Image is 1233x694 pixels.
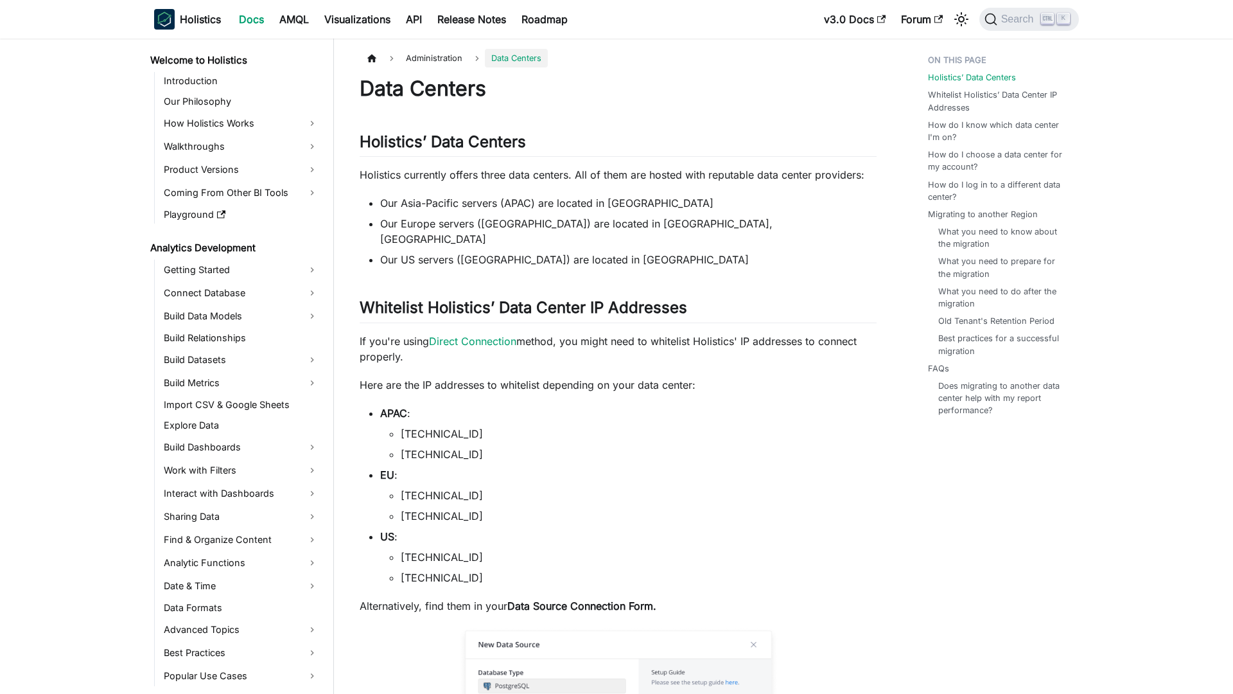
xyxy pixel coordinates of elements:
a: Playground [160,206,322,224]
h2: Holistics’ Data Centers [360,132,877,157]
a: Explore Data [160,416,322,434]
strong: Data Source Connection Form. [507,600,656,612]
a: AMQL [272,9,317,30]
a: Analytic Functions [160,553,322,573]
a: Does migrating to another data center help with my report performance? [938,380,1066,417]
a: Build Relationships [160,329,322,347]
li: [TECHNICAL_ID] [401,549,877,565]
strong: APAC [380,407,407,420]
li: Our Asia-Pacific servers (APAC) are located in [GEOGRAPHIC_DATA] [380,195,877,211]
li: [TECHNICAL_ID] [401,488,877,503]
a: Find & Organize Content [160,529,322,550]
img: Holistics [154,9,175,30]
p: Here are the IP addresses to whitelist depending on your data center: [360,377,877,393]
a: FAQs [928,362,949,375]
kbd: K [1057,13,1070,24]
a: Getting Started [160,260,322,280]
a: Direct Connection [429,335,516,348]
a: Best Practices [160,643,322,663]
a: API [398,9,430,30]
a: Popular Use Cases [160,666,322,686]
a: Build Data Models [160,306,322,326]
button: Search (Ctrl+K) [979,8,1079,31]
li: [TECHNICAL_ID] [401,447,877,462]
a: Whitelist Holistics’ Data Center IP Addresses [928,89,1071,113]
span: Data Centers [485,49,548,67]
a: v3.0 Docs [816,9,893,30]
a: Analytics Development [146,239,322,257]
a: How Holistics Works [160,113,322,134]
p: Holistics currently offers three data centers. All of them are hosted with reputable data center ... [360,167,877,182]
a: Build Dashboards [160,437,322,458]
a: Work with Filters [160,460,322,481]
li: : [380,529,877,585]
li: : [380,405,877,462]
li: [TECHNICAL_ID] [401,426,877,441]
a: Release Notes [430,9,514,30]
a: Holistics’ Data Centers [928,71,1016,84]
li: [TECHNICAL_ID] [401,570,877,585]
a: Import CSV & Google Sheets [160,396,322,414]
p: If you're using method, you might need to whitelist Holistics' IP addresses to connect properly. [360,334,877,364]
a: Walkthroughs [160,136,322,157]
b: Holistics [180,12,221,27]
a: Build Metrics [160,373,322,393]
a: Forum [893,9,950,30]
a: Coming From Other BI Tools [160,182,322,203]
a: Date & Time [160,576,322,596]
h2: Whitelist Holistics’ Data Center IP Addresses [360,298,877,323]
a: How do I choose a data center for my account? [928,148,1071,173]
strong: US [380,530,394,543]
a: Old Tenant's Retention Period [938,315,1054,327]
a: Welcome to Holistics [146,51,322,69]
h1: Data Centers [360,76,877,102]
a: Docs [231,9,272,30]
a: Advanced Topics [160,619,322,640]
a: Roadmap [514,9,575,30]
a: Best practices for a successful migration [938,332,1066,357]
a: How do I log in to a different data center? [928,179,1071,203]
strong: EU [380,468,394,481]
a: Our Philosophy [160,93,322,111]
a: Sharing Data [160,506,322,527]
a: HolisticsHolistics [154,9,221,30]
a: What you need to prepare for the migration [938,255,1066,280]
span: Search [997,13,1042,25]
button: Switch between dark and light mode (currently light mode) [951,9,972,30]
nav: Docs sidebar [141,39,334,694]
li: [TECHNICAL_ID] [401,508,877,524]
a: Home page [360,49,384,67]
li: Our Europe servers ([GEOGRAPHIC_DATA]) are located in [GEOGRAPHIC_DATA], [GEOGRAPHIC_DATA] [380,216,877,247]
li: Our US servers ([GEOGRAPHIC_DATA]) are located in [GEOGRAPHIC_DATA] [380,252,877,267]
a: Introduction [160,72,322,90]
a: Build Datasets [160,350,322,370]
li: : [380,467,877,524]
a: What you need to know about the migration [938,226,1066,250]
a: Connect Database [160,283,322,303]
a: Visualizations [317,9,398,30]
a: How do I know which data center I'm on? [928,119,1071,143]
a: What you need to do after the migration [938,285,1066,310]
a: Interact with Dashboards [160,483,322,504]
span: Administration [399,49,469,67]
a: Data Formats [160,599,322,617]
a: Migrating to another Region [928,208,1038,220]
a: Product Versions [160,159,322,180]
p: Alternatively, find them in your [360,598,877,614]
nav: Breadcrumbs [360,49,877,67]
